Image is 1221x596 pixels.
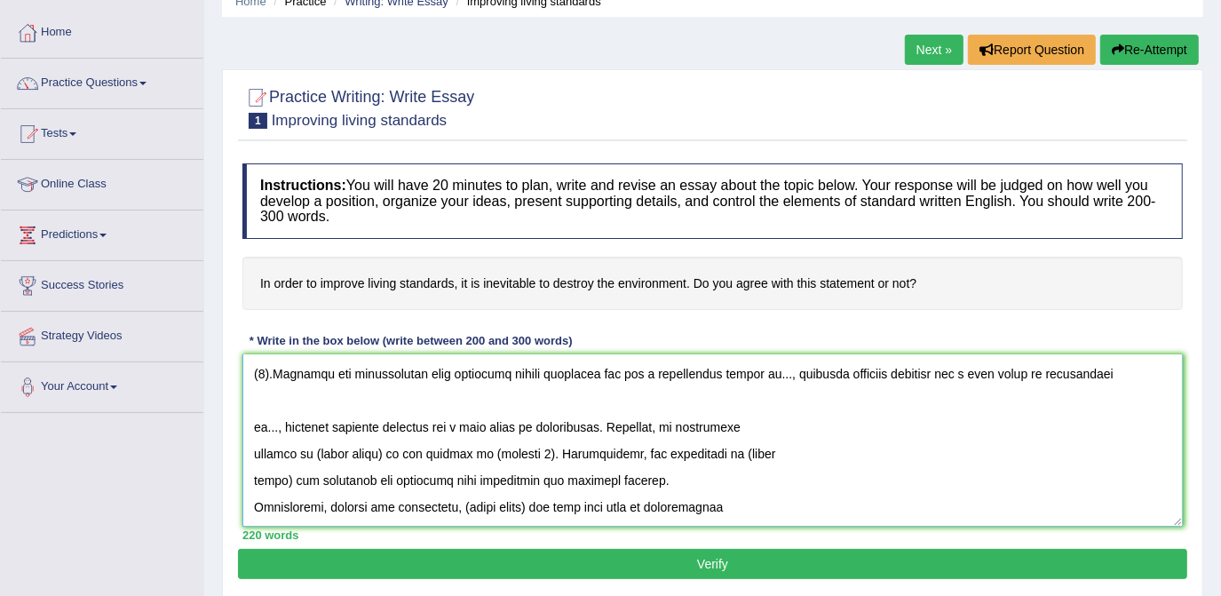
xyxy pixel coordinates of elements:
[1,109,203,154] a: Tests
[238,549,1187,579] button: Verify
[242,527,1183,544] div: 220 words
[1,261,203,306] a: Success Stories
[968,35,1096,65] button: Report Question
[1,160,203,204] a: Online Class
[1,312,203,356] a: Strategy Videos
[1,362,203,407] a: Your Account
[249,113,267,129] span: 1
[1,59,203,103] a: Practice Questions
[242,332,579,349] div: * Write in the box below (write between 200 and 300 words)
[260,178,346,193] b: Instructions:
[242,84,474,129] h2: Practice Writing: Write Essay
[1,8,203,52] a: Home
[242,163,1183,239] h4: You will have 20 minutes to plan, write and revise an essay about the topic below. Your response ...
[1100,35,1199,65] button: Re-Attempt
[1,211,203,255] a: Predictions
[242,257,1183,311] h4: In order to improve living standards, it is inevitable to destroy the environment. Do you agree w...
[905,35,963,65] a: Next »
[272,112,447,129] small: Improving living standards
